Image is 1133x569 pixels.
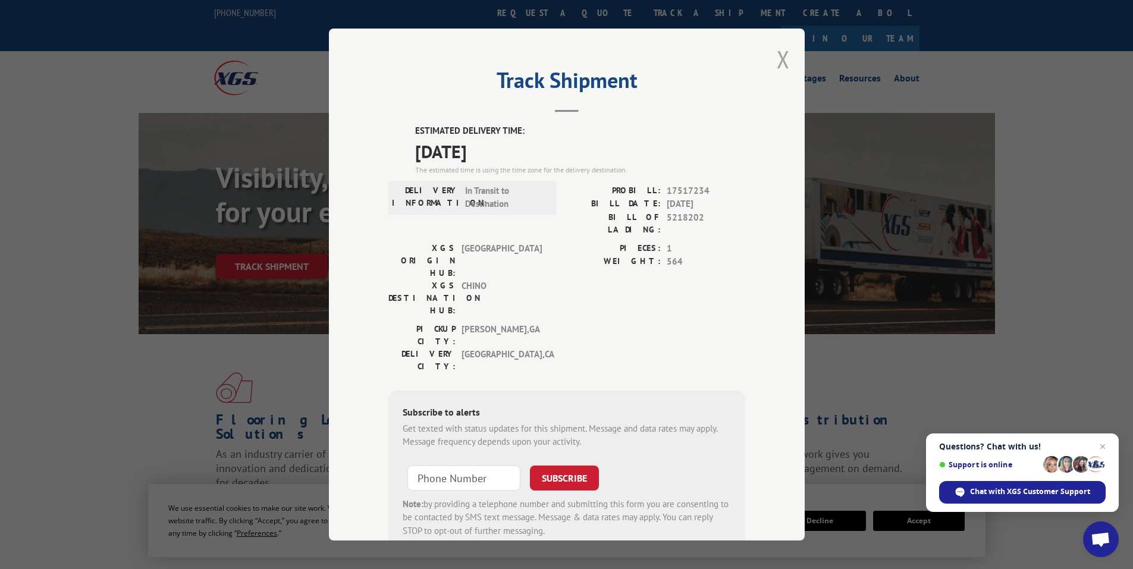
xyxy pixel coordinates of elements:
[388,241,456,279] label: XGS ORIGIN HUB:
[667,210,745,235] span: 5218202
[667,197,745,211] span: [DATE]
[403,404,731,422] div: Subscribe to alerts
[667,241,745,255] span: 1
[415,164,745,175] div: The estimated time is using the time zone for the delivery destination.
[388,322,456,347] label: PICKUP CITY:
[415,137,745,164] span: [DATE]
[388,72,745,95] h2: Track Shipment
[403,498,423,509] strong: Note:
[667,184,745,197] span: 17517234
[939,460,1039,469] span: Support is online
[567,197,661,211] label: BILL DATE:
[403,422,731,448] div: Get texted with status updates for this shipment. Message and data rates may apply. Message frequ...
[567,184,661,197] label: PROBILL:
[462,279,542,316] span: CHINO
[462,347,542,372] span: [GEOGRAPHIC_DATA] , CA
[667,255,745,269] span: 564
[392,184,459,210] label: DELIVERY INFORMATION:
[388,279,456,316] label: XGS DESTINATION HUB:
[939,481,1106,504] div: Chat with XGS Customer Support
[462,322,542,347] span: [PERSON_NAME] , GA
[970,486,1090,497] span: Chat with XGS Customer Support
[530,465,599,490] button: SUBSCRIBE
[465,184,545,210] span: In Transit to Destination
[388,347,456,372] label: DELIVERY CITY:
[407,465,520,490] input: Phone Number
[939,442,1106,451] span: Questions? Chat with us!
[415,124,745,138] label: ESTIMATED DELIVERY TIME:
[403,497,731,537] div: by providing a telephone number and submitting this form you are consenting to be contacted by SM...
[567,210,661,235] label: BILL OF LADING:
[1083,521,1119,557] div: Open chat
[777,43,790,75] button: Close modal
[1096,439,1110,454] span: Close chat
[462,241,542,279] span: [GEOGRAPHIC_DATA]
[567,241,661,255] label: PIECES:
[567,255,661,269] label: WEIGHT:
